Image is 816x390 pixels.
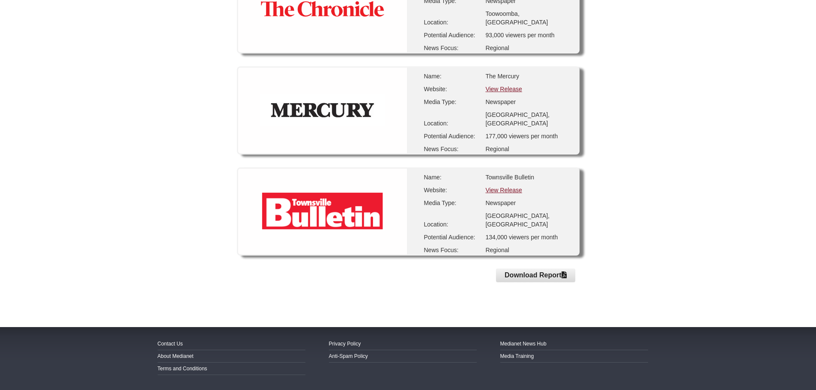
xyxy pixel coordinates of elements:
div: Media Type: [424,199,480,207]
div: Name: [424,72,480,80]
div: Regional [485,246,571,254]
div: Toowoomba, [GEOGRAPHIC_DATA] [485,9,571,27]
div: 134,000 viewers per month [485,233,571,241]
a: View Release [485,187,522,194]
div: The Mercury [485,72,571,80]
a: Privacy Policy [329,341,361,347]
div: Media Type: [424,98,480,106]
a: Medianet News Hub [500,341,547,347]
div: Newspaper [485,199,571,207]
div: Website: [424,85,480,93]
a: Contact Us [158,341,183,347]
div: News Focus: [424,145,480,153]
img: The Toowoomba Chronicle [260,1,385,18]
img: Townsville Bulletin [260,191,385,231]
div: 177,000 viewers per month [485,132,571,140]
div: 93,000 viewers per month [485,31,571,39]
a: Media Training [500,353,534,359]
button: Download Report [496,268,575,282]
div: Potential Audience: [424,233,480,241]
div: Name: [424,173,480,182]
a: View Release [485,86,522,92]
div: Potential Audience: [424,31,480,39]
div: Location: [424,119,480,128]
div: Regional [485,145,571,153]
a: About Medianet [158,353,194,359]
div: [GEOGRAPHIC_DATA], [GEOGRAPHIC_DATA] [485,110,571,128]
div: Regional [485,44,571,52]
div: News Focus: [424,44,480,52]
a: Anti-Spam Policy [329,353,368,359]
div: Newspaper [485,98,571,106]
div: News Focus: [424,246,480,254]
div: Website: [424,186,480,194]
div: Location: [424,220,480,229]
div: Location: [424,18,480,27]
div: Townsville Bulletin [485,173,571,182]
img: The Mercury [260,94,385,126]
div: Potential Audience: [424,132,480,140]
div: [GEOGRAPHIC_DATA], [GEOGRAPHIC_DATA] [485,211,571,229]
a: Terms and Conditions [158,366,207,372]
